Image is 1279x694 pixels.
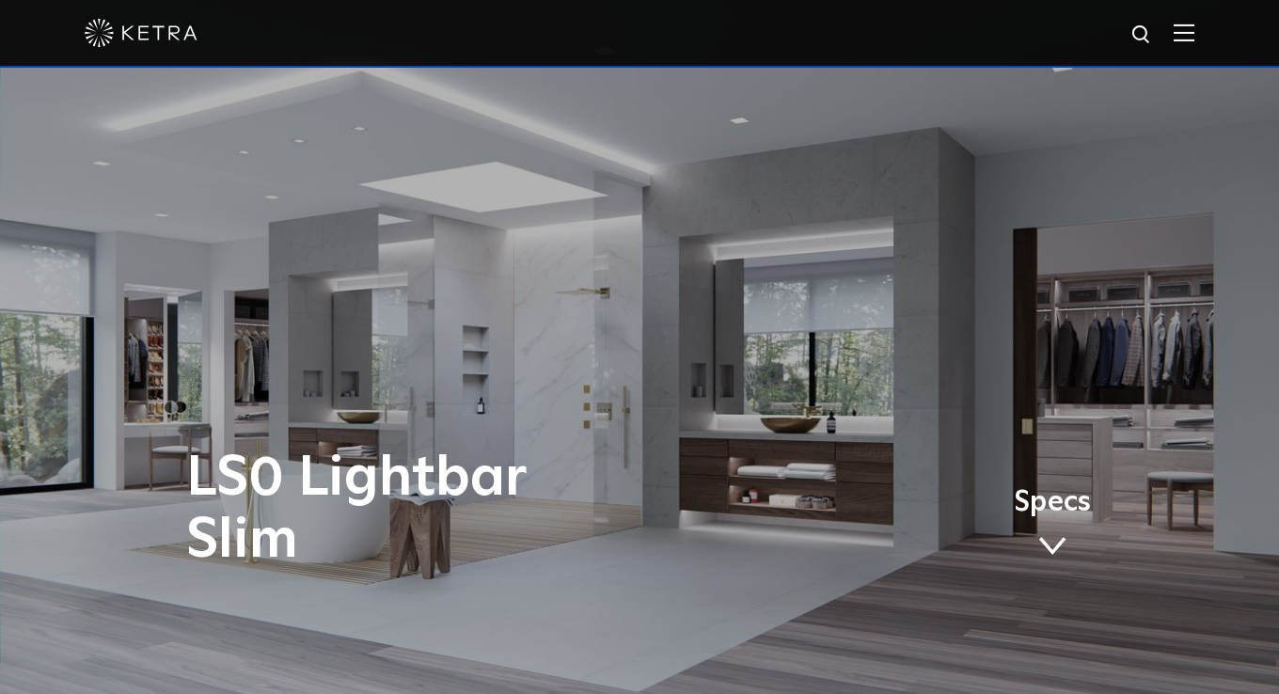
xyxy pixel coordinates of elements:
[1014,489,1091,562] a: Specs
[1174,24,1194,41] img: Hamburger%20Nav.svg
[186,448,718,572] h1: LS0 Lightbar Slim
[1130,24,1154,47] img: search icon
[1014,489,1091,516] span: Specs
[85,19,197,47] img: ketra-logo-2019-white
